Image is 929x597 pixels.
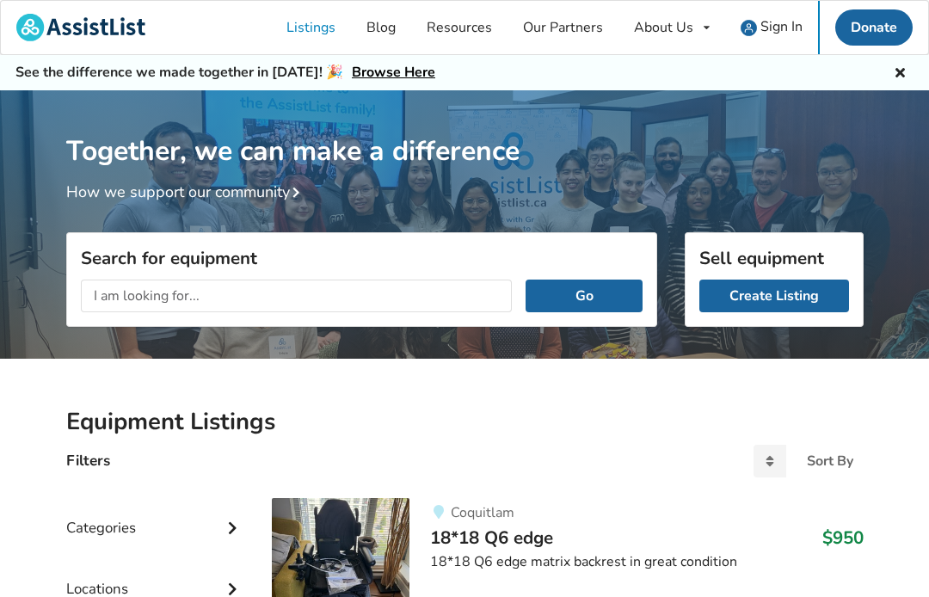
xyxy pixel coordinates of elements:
h5: See the difference we made together in [DATE]! 🎉 [15,64,435,82]
img: user icon [741,20,757,36]
input: I am looking for... [81,280,513,312]
a: Resources [411,1,508,54]
a: Donate [835,9,913,46]
div: Categories [66,484,245,545]
a: Browse Here [352,63,435,82]
a: Our Partners [508,1,618,54]
span: Coquitlam [451,503,514,522]
h4: Filters [66,451,110,471]
div: About Us [634,21,693,34]
h1: Together, we can make a difference [66,90,864,169]
a: Create Listing [699,280,849,312]
a: Listings [271,1,351,54]
span: 18*18 Q6 edge [430,526,553,550]
img: assistlist-logo [16,14,145,41]
h3: $950 [822,526,864,549]
h3: Search for equipment [81,247,643,269]
div: 18*18 Q6 edge matrix backrest in great condition [430,552,863,572]
button: Go [526,280,642,312]
a: user icon Sign In [725,1,818,54]
a: How we support our community [66,182,307,202]
span: Sign In [760,17,803,36]
h2: Equipment Listings [66,407,864,437]
a: Blog [351,1,411,54]
div: Sort By [807,454,853,468]
h3: Sell equipment [699,247,849,269]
